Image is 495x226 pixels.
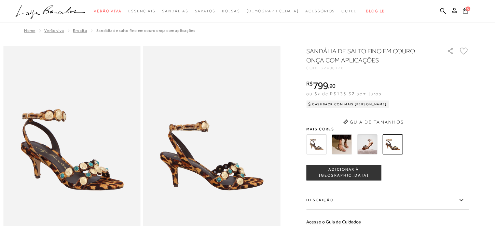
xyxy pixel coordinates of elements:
[341,117,406,127] button: Guia de Tamanhos
[24,28,35,33] a: Home
[366,9,385,13] span: BLOG LB
[461,7,470,16] button: 0
[305,5,335,17] a: categoryNavScreenReaderText
[162,9,188,13] span: Sandálias
[73,28,87,33] a: Em alta
[328,83,336,89] i: ,
[306,127,469,131] span: Mais cores
[357,134,377,154] img: SANDÁLIA DE SALTO FINO EM COURO CARAMELO COM APLICAÇÕES
[44,28,64,33] a: Verão Viva
[313,80,328,91] span: 799
[94,5,122,17] a: categoryNavScreenReaderText
[306,219,361,224] a: Acesse o Guia de Cuidados
[306,165,381,180] button: ADICIONAR À [GEOGRAPHIC_DATA]
[318,66,344,70] span: 132400126
[306,91,381,96] span: ou 6x de R$133,32 sem juros
[341,5,360,17] a: categoryNavScreenReaderText
[222,9,240,13] span: Bolsas
[382,134,403,154] img: SANDÁLIA DE SALTO FINO EM COURO ONÇA COM APLICAÇÕES
[305,9,335,13] span: Acessórios
[306,47,428,65] h1: SANDÁLIA DE SALTO FINO EM COURO ONÇA COM APLICAÇÕES
[162,5,188,17] a: categoryNavScreenReaderText
[341,9,360,13] span: Outlet
[195,9,215,13] span: Sapatos
[332,134,352,154] img: SANDÁLIA DE SALTO FINO EM COURO CAFÉ COM APLICAÇÕES
[306,100,389,108] div: Cashback com Mais [PERSON_NAME]
[246,5,299,17] a: noSubCategoriesText
[306,134,326,154] img: SANDÁLIA DE SALTO FINO EM CAMURÇA BEGE COM APLICAÇÕES
[329,82,336,89] span: 90
[222,5,240,17] a: categoryNavScreenReaderText
[306,81,313,86] i: R$
[366,5,385,17] a: BLOG LB
[128,5,156,17] a: categoryNavScreenReaderText
[307,167,381,178] span: ADICIONAR À [GEOGRAPHIC_DATA]
[306,191,469,210] label: Descrição
[466,7,470,11] span: 0
[195,5,215,17] a: categoryNavScreenReaderText
[96,28,196,33] span: SANDÁLIA DE SALTO FINO EM COURO ONÇA COM APLICAÇÕES
[306,66,436,70] div: CÓD:
[246,9,299,13] span: [DEMOGRAPHIC_DATA]
[94,9,122,13] span: Verão Viva
[128,9,156,13] span: Essenciais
